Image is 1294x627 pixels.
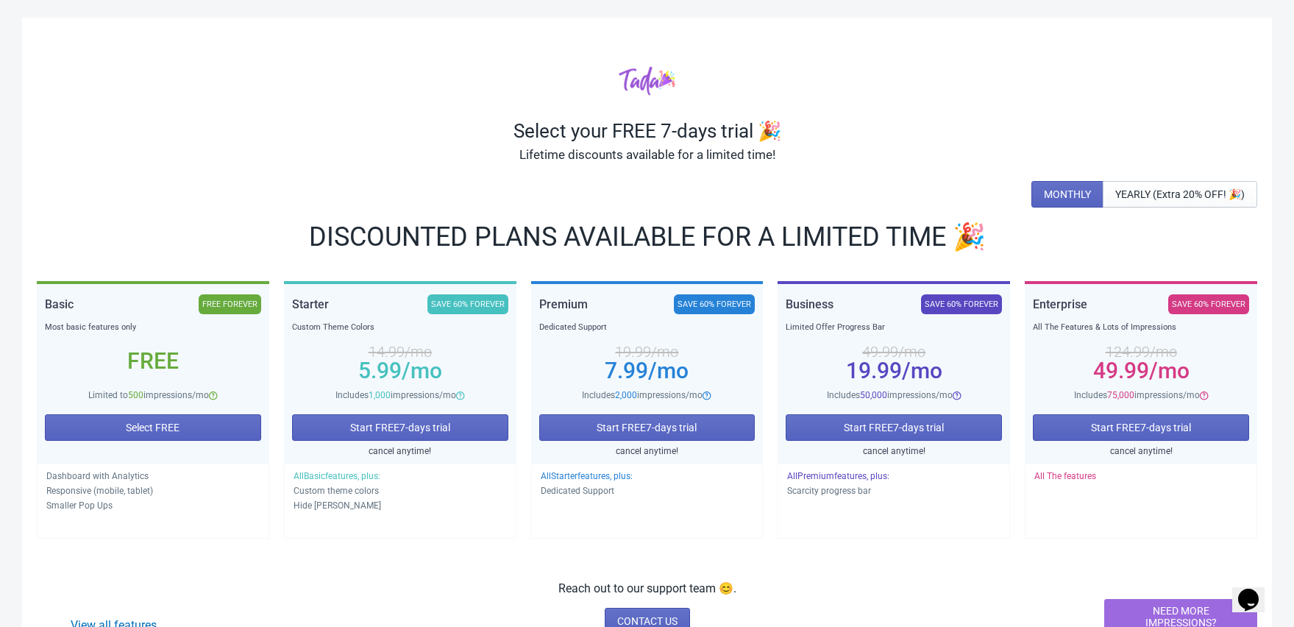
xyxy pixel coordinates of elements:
span: /mo [402,358,442,383]
p: Hide [PERSON_NAME] [294,498,507,513]
div: SAVE 60% FOREVER [674,294,755,314]
button: Start FREE7-days trial [539,414,756,441]
button: YEARLY (Extra 20% OFF! 🎉) [1103,181,1257,208]
span: 1,000 [369,390,391,400]
span: Includes impressions/mo [335,390,456,400]
div: All The Features & Lots of Impressions [1033,320,1249,335]
p: Reach out to our support team 😊. [558,580,736,598]
div: FREE FOREVER [199,294,261,314]
div: 19.99 /mo [539,346,756,358]
div: 19.99 [786,365,1002,377]
iframe: chat widget [1232,568,1279,612]
span: YEARLY (Extra 20% OFF! 🎉) [1115,188,1245,200]
button: Start FREE7-days trial [1033,414,1249,441]
div: Free [45,355,261,367]
div: SAVE 60% FOREVER [921,294,1002,314]
div: SAVE 60% FOREVER [1168,294,1249,314]
p: Responsive (mobile, tablet) [46,483,260,498]
span: Start FREE 7 -days trial [1091,422,1191,433]
div: Limited to impressions/mo [45,388,261,403]
div: Basic [45,294,74,314]
div: Enterprise [1033,294,1087,314]
span: Start FREE 7 -days trial [350,422,450,433]
div: cancel anytime! [292,444,508,458]
div: 124.99 /mo [1033,346,1249,358]
div: 7.99 [539,365,756,377]
span: Includes impressions/mo [582,390,703,400]
div: Lifetime discounts available for a limited time! [37,143,1257,166]
div: Custom Theme Colors [292,320,508,335]
span: CONTACT US [617,615,678,627]
span: 50,000 [860,390,887,400]
span: Includes impressions/mo [827,390,953,400]
span: All Premium features, plus: [787,471,889,481]
span: /mo [648,358,689,383]
div: 14.99 /mo [292,346,508,358]
span: MONTHLY [1044,188,1091,200]
span: All Basic features, plus: [294,471,380,481]
p: Dedicated Support [541,483,754,498]
div: Limited Offer Progress Bar [786,320,1002,335]
span: 75,000 [1107,390,1134,400]
span: 500 [128,390,143,400]
div: DISCOUNTED PLANS AVAILABLE FOR A LIMITED TIME 🎉 [37,225,1257,249]
span: 2,000 [615,390,637,400]
div: Business [786,294,833,314]
div: 49.99 /mo [786,346,1002,358]
span: Start FREE 7 -days trial [844,422,944,433]
span: /mo [902,358,942,383]
button: MONTHLY [1031,181,1103,208]
button: Start FREE7-days trial [292,414,508,441]
p: Custom theme colors [294,483,507,498]
div: cancel anytime! [786,444,1002,458]
div: Starter [292,294,329,314]
button: Start FREE7-days trial [786,414,1002,441]
div: cancel anytime! [539,444,756,458]
span: Select FREE [126,422,179,433]
span: Includes impressions/mo [1074,390,1200,400]
p: Scarcity progress bar [787,483,1000,498]
div: cancel anytime! [1033,444,1249,458]
div: Premium [539,294,588,314]
span: All Starter features, plus: [541,471,633,481]
span: All The features [1034,471,1096,481]
p: Dashboard with Analytics [46,469,260,483]
div: SAVE 60% FOREVER [427,294,508,314]
button: Select FREE [45,414,261,441]
div: Most basic features only [45,320,261,335]
div: 49.99 [1033,365,1249,377]
div: Select your FREE 7-days trial 🎉 [37,119,1257,143]
div: 5.99 [292,365,508,377]
span: /mo [1149,358,1190,383]
div: Dedicated Support [539,320,756,335]
p: Smaller Pop Ups [46,498,260,513]
img: tadacolor.png [619,65,675,96]
span: Start FREE 7 -days trial [597,422,697,433]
